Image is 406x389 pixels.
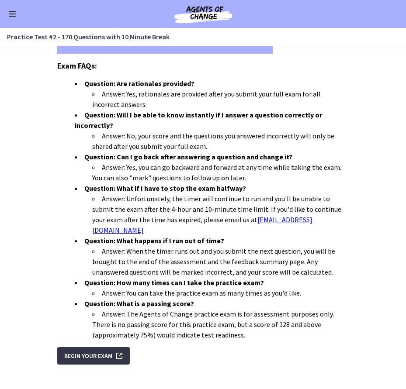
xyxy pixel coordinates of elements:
[7,31,389,42] h3: Practice Test #2 - 170 Questions with 10 Minute Break
[84,152,292,161] strong: Question: Can I go back after answering a question and change it?
[92,89,349,110] li: Answer: Yes, rationales are provided after you submit your full exam for all incorrect answers.
[84,299,194,308] strong: Question: What is a passing score?
[92,162,349,183] li: Answer: Yes, you can go backward and forward at any time while taking the exam. You can also "mar...
[75,110,322,130] strong: Question: Will I be able to know instantly if I answer a question correctly or incorrectly?
[92,309,349,340] li: Answer: The Agents of Change practice exam is for assessment purposes only. There is no passing s...
[92,131,349,151] li: Answer: No, your score and the questions you answered incorrectly will only be shared after you s...
[92,193,349,235] li: Answer: Unfortunately, the timer will continue to run and you'll be unable to submit the exam aft...
[92,246,349,277] li: Answer: When the timer runs out and you submit the next question, you will be brought to the end ...
[57,61,97,71] span: Exam FAQs:
[84,184,246,193] strong: Question: What if I have to stop the exam halfway?
[151,3,256,24] img: Agents of Change
[84,278,264,287] strong: Question: How many times can I take the practice exam?
[84,79,194,88] strong: Question: Are rationales provided?
[7,9,17,19] button: Enable menu
[92,288,349,298] li: Answer: You can take the practice exam as many times as you'd like.
[64,351,112,361] span: Begin Your Exam
[57,347,130,365] button: Begin Your Exam
[84,236,224,245] strong: Question: What happens if I run out of time?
